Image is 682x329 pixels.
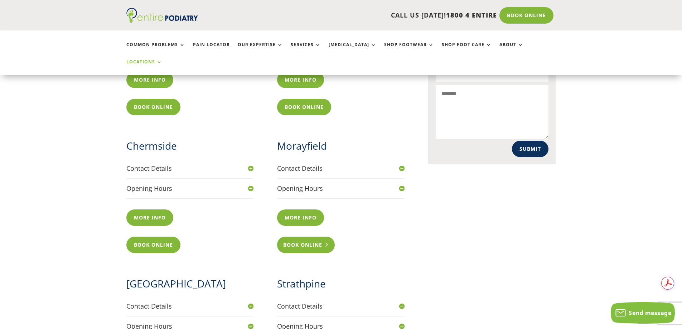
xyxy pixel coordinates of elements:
h2: [GEOGRAPHIC_DATA] [126,277,254,294]
a: About [499,42,523,58]
a: Book Online [126,99,180,115]
h4: Opening Hours [126,184,254,193]
a: Entire Podiatry [126,17,198,24]
a: More info [277,209,324,226]
a: Services [291,42,321,58]
a: Common Problems [126,42,185,58]
h2: Strathpine [277,277,405,294]
a: [MEDICAL_DATA] [329,42,376,58]
a: Shop Footwear [384,42,434,58]
span: Send message [629,309,671,317]
a: Book Online [277,237,335,253]
a: Book Online [277,99,331,115]
h4: Contact Details [277,302,405,311]
h4: Contact Details [277,164,405,173]
a: Shop Foot Care [442,42,492,58]
a: More info [277,72,324,88]
h2: Chermside [126,139,254,156]
a: More info [126,209,173,226]
a: Our Expertise [238,42,283,58]
p: CALL US [DATE]! [226,11,497,20]
h4: Contact Details [126,164,254,173]
h4: Contact Details [126,302,254,311]
a: Book Online [499,7,553,24]
button: Send message [611,302,675,324]
a: Locations [126,59,162,75]
a: Book Online [126,237,180,253]
button: Submit [512,141,548,157]
img: logo (1) [126,8,198,23]
a: More info [126,72,173,88]
h2: Morayfield [277,139,405,156]
h4: Opening Hours [277,184,405,193]
span: 1800 4 ENTIRE [446,11,497,19]
a: Pain Locator [193,42,230,58]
